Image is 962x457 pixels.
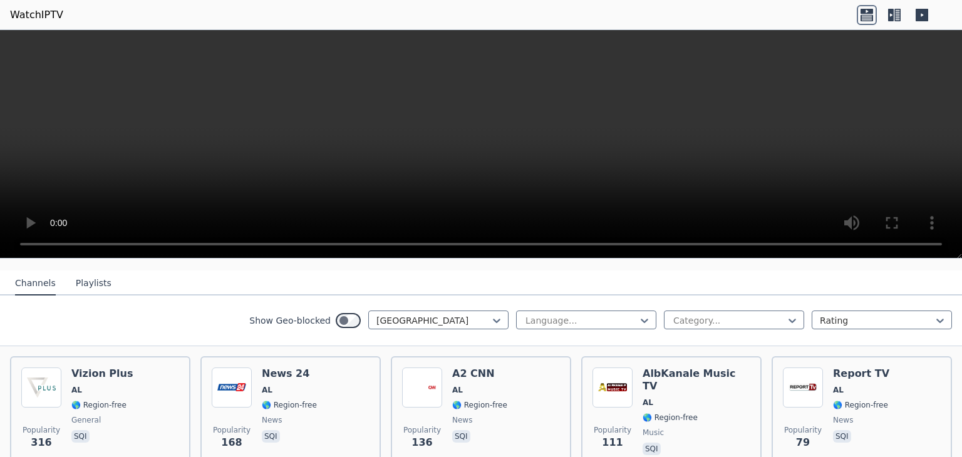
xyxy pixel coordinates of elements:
span: music [643,428,664,438]
img: Report TV [783,367,823,408]
p: sqi [262,430,280,443]
p: sqi [452,430,470,443]
img: Vizion Plus [21,367,61,408]
span: news [262,415,282,425]
span: general [71,415,101,425]
button: Channels [15,272,56,295]
span: 111 [602,435,623,450]
img: AlbKanale Music TV [592,367,633,408]
span: 168 [221,435,242,450]
span: 🌎 Region-free [262,400,317,410]
span: Popularity [594,425,631,435]
p: sqi [833,430,851,443]
h6: News 24 [262,367,317,380]
p: sqi [71,430,90,443]
label: Show Geo-blocked [249,314,331,327]
p: sqi [643,443,661,455]
a: WatchIPTV [10,8,63,23]
span: AL [452,385,463,395]
img: A2 CNN [402,367,442,408]
span: news [833,415,853,425]
span: AL [262,385,272,395]
span: 🌎 Region-free [833,400,888,410]
span: 🌎 Region-free [71,400,127,410]
span: Popularity [23,425,60,435]
h6: A2 CNN [452,367,507,380]
span: AL [643,398,653,408]
img: News 24 [212,367,252,408]
span: Popularity [784,425,822,435]
span: AL [833,385,844,395]
span: 🌎 Region-free [452,400,507,410]
h6: Report TV [833,367,889,380]
h6: AlbKanale Music TV [643,367,750,393]
span: 🌎 Region-free [643,413,698,423]
span: Popularity [403,425,441,435]
span: 79 [796,435,810,450]
span: AL [71,385,82,395]
span: 316 [31,435,51,450]
button: Playlists [76,272,111,295]
span: Popularity [213,425,251,435]
span: 136 [411,435,432,450]
h6: Vizion Plus [71,367,133,380]
span: news [452,415,472,425]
